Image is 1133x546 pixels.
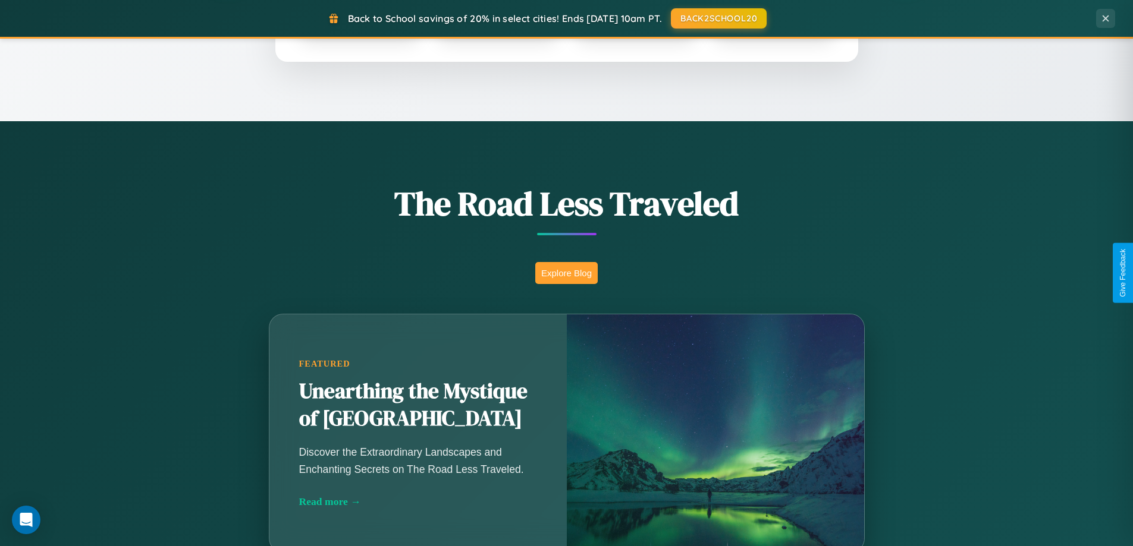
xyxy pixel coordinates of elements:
[348,12,662,24] span: Back to School savings of 20% in select cities! Ends [DATE] 10am PT.
[1119,249,1127,297] div: Give Feedback
[299,378,537,433] h2: Unearthing the Mystique of [GEOGRAPHIC_DATA]
[210,181,924,226] h1: The Road Less Traveled
[299,444,537,477] p: Discover the Extraordinary Landscapes and Enchanting Secrets on The Road Less Traveled.
[299,495,537,508] div: Read more →
[535,262,598,284] button: Explore Blog
[299,359,537,369] div: Featured
[12,506,40,534] div: Open Intercom Messenger
[671,8,767,29] button: BACK2SCHOOL20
